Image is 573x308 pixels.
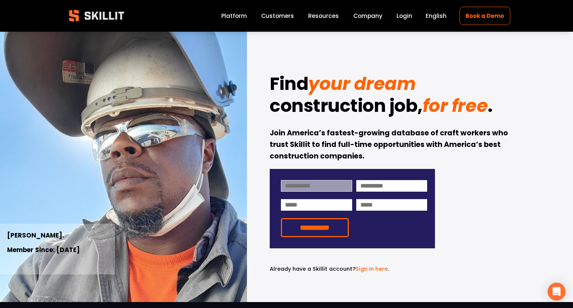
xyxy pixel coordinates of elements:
a: Login [397,11,412,21]
span: Already have a Skillit account? [270,265,356,273]
img: Skillit [63,4,131,27]
div: Open Intercom Messenger [548,283,566,301]
a: Platform [221,11,247,21]
strong: Join America’s fastest-growing database of craft workers who trust Skillit to find full-time oppo... [270,128,510,161]
span: Resources [308,12,339,20]
a: Book a Demo [460,7,510,25]
em: for free [423,93,488,118]
span: English [426,12,447,20]
strong: construction job, [270,93,423,118]
strong: . [488,93,493,118]
a: folder dropdown [308,11,339,21]
a: Sign in here [356,265,388,273]
em: your dream [308,71,416,96]
div: language picker [426,11,447,21]
p: . [270,265,435,273]
strong: [PERSON_NAME]. [7,231,64,240]
a: Company [353,11,382,21]
strong: Member Since: [DATE] [7,245,80,254]
strong: Find [270,71,308,96]
a: Customers [261,11,294,21]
